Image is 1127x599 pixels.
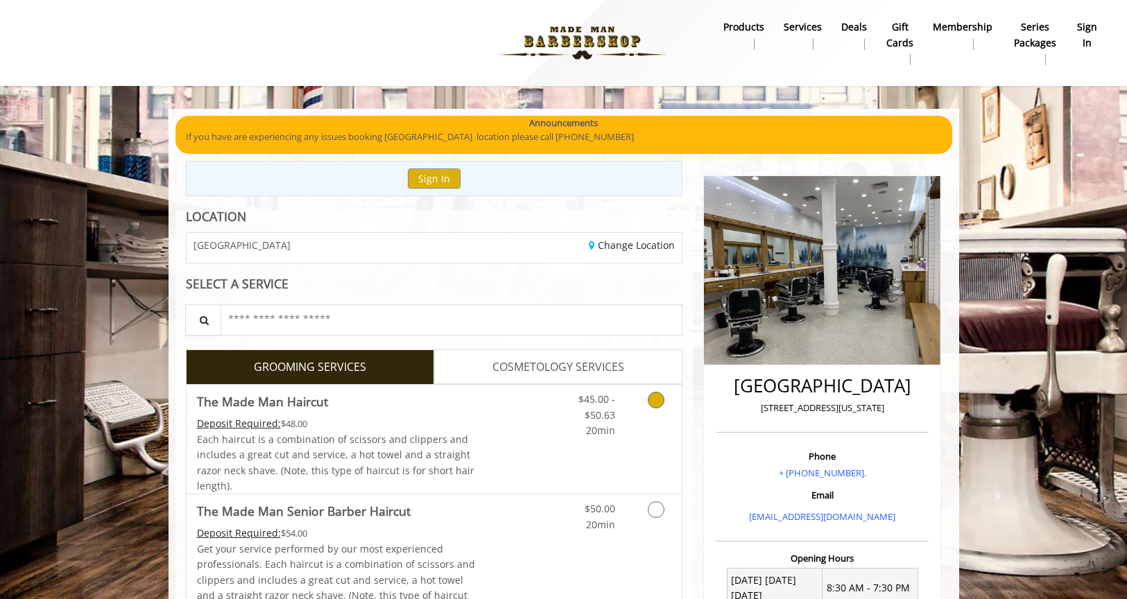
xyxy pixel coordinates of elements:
a: ServicesServices [774,17,832,53]
a: Productsproducts [714,17,774,53]
a: Series packagesSeries packages [1002,17,1067,69]
h2: [GEOGRAPHIC_DATA] [719,376,925,396]
b: Membership [933,19,992,35]
b: Announcements [529,116,598,130]
span: $45.00 - $50.63 [578,392,615,421]
b: sign in [1077,19,1097,51]
button: Sign In [408,168,461,189]
b: Series packages [1012,19,1058,51]
span: This service needs some Advance to be paid before we block your appointment [197,526,281,539]
span: GROOMING SERVICES [254,358,366,376]
h3: Opening Hours [716,553,929,563]
a: sign insign in [1067,17,1107,53]
a: Change Location [589,238,675,252]
b: gift cards [886,19,913,51]
div: $48.00 [197,416,476,431]
a: [EMAIL_ADDRESS][DOMAIN_NAME] [749,510,895,523]
h3: Email [719,490,925,500]
b: Services [784,19,822,35]
div: SELECT A SERVICE [186,277,683,290]
p: [STREET_ADDRESS][US_STATE] [719,401,925,415]
span: This service needs some Advance to be paid before we block your appointment [197,417,281,430]
span: COSMETOLOGY SERVICES [492,358,624,376]
p: If you have are experiencing any issues booking [GEOGRAPHIC_DATA] location please call [PHONE_NUM... [186,130,942,144]
b: Deals [841,19,867,35]
a: + [PHONE_NUMBER]. [779,467,866,479]
b: The Made Man Senior Barber Haircut [197,501,411,521]
span: 20min [586,424,615,437]
span: Each haircut is a combination of scissors and clippers and includes a great cut and service, a ho... [197,433,474,492]
span: 20min [586,518,615,531]
h3: Phone [719,451,925,461]
div: $54.00 [197,526,476,541]
span: $50.00 [585,502,615,515]
b: The Made Man Haircut [197,392,328,411]
button: Service Search [185,304,221,336]
a: Gift cardsgift cards [877,17,923,69]
b: LOCATION [186,208,246,225]
b: products [723,19,764,35]
img: Made Man Barbershop logo [487,5,678,81]
span: [GEOGRAPHIC_DATA] [193,240,291,250]
a: MembershipMembership [923,17,1002,53]
a: DealsDeals [832,17,877,53]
